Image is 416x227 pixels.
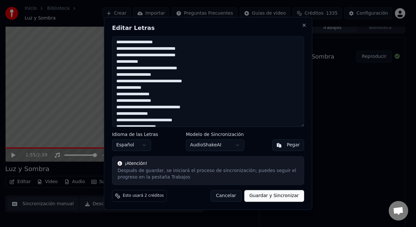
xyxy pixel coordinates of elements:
[123,194,164,199] span: Esto usará 2 créditos
[112,132,158,137] label: Idioma de las Letras
[211,190,242,202] button: Cancelar
[118,168,299,181] div: Después de guardar, se iniciará el proceso de sincronización; puedes seguir el progreso en la pes...
[272,140,304,151] button: Pegar
[112,25,304,31] h2: Editar Letras
[287,142,300,149] div: Pegar
[244,190,304,202] button: Guardar y Sincronizar
[186,132,244,137] label: Modelo de Sincronización
[118,161,299,167] div: ¡Atención!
